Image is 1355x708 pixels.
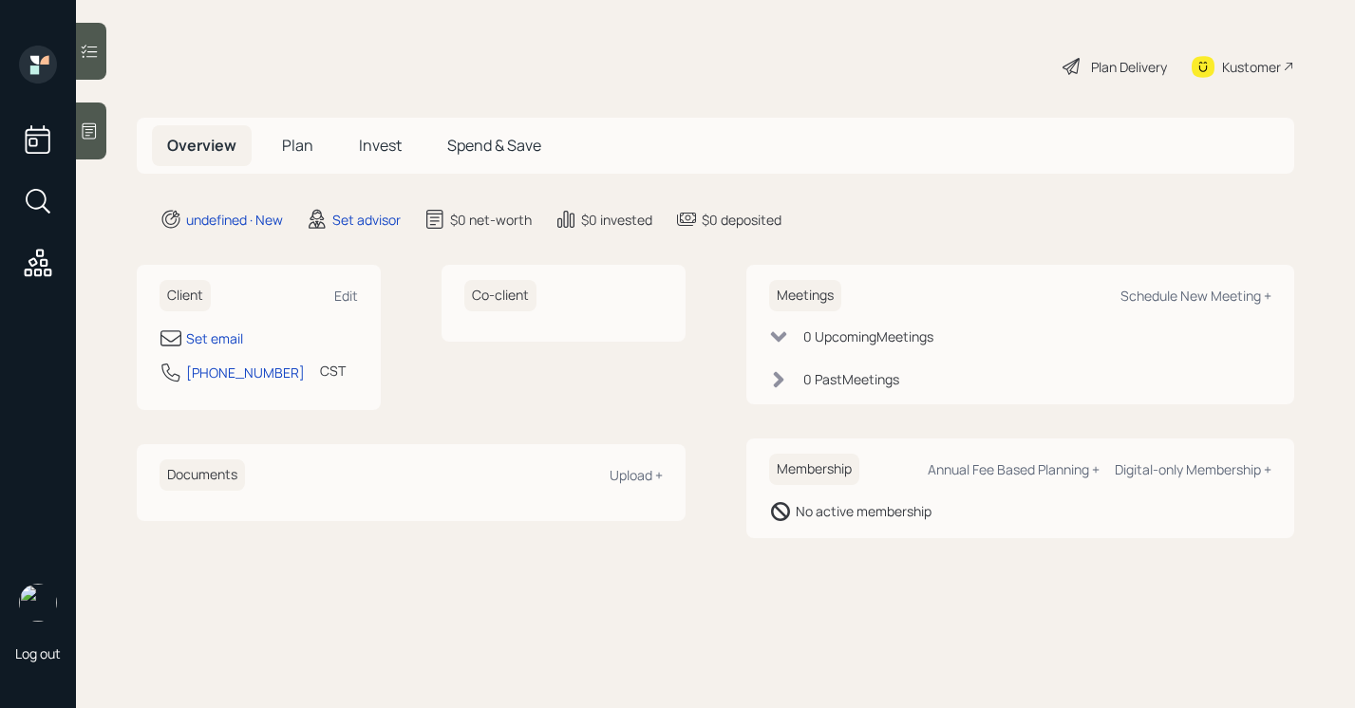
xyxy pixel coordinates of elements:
div: 0 Past Meeting s [803,369,899,389]
div: Log out [15,644,61,662]
div: [PHONE_NUMBER] [186,363,305,382]
span: Overview [167,135,236,156]
span: Invest [359,135,402,156]
h6: Co-client [464,280,536,311]
img: retirable_logo.png [19,584,57,622]
div: Upload + [610,466,663,484]
h6: Meetings [769,280,841,311]
div: Edit [334,287,358,305]
div: Schedule New Meeting + [1120,287,1271,305]
div: Plan Delivery [1091,57,1167,77]
div: Kustomer [1222,57,1281,77]
span: Plan [282,135,313,156]
div: No active membership [796,501,932,521]
div: undefined · New [186,210,283,230]
div: $0 invested [581,210,652,230]
h6: Client [160,280,211,311]
div: 0 Upcoming Meeting s [803,326,933,346]
h6: Membership [769,454,859,485]
div: $0 deposited [702,210,781,230]
div: Set advisor [332,210,401,230]
div: Digital-only Membership + [1115,460,1271,478]
div: Annual Fee Based Planning + [928,460,1100,478]
span: Spend & Save [447,135,541,156]
h6: Documents [160,459,245,491]
div: $0 net-worth [450,210,532,230]
div: Set email [186,328,243,348]
div: CST [320,361,346,381]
